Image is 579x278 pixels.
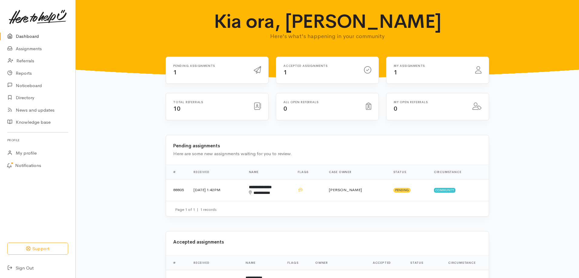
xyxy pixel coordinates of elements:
[173,69,177,76] span: 1
[283,64,357,67] h6: Accepted assignments
[434,188,455,193] span: Community
[393,188,411,193] span: Pending
[405,255,443,270] th: Status
[189,179,244,201] td: [DATE] 1:42PM
[173,100,246,104] h6: Total referrals
[209,32,446,41] p: Here's what's happening in your community
[166,165,189,179] th: #
[429,165,489,179] th: Circumstance
[209,11,446,32] h1: Kia ora, [PERSON_NAME]
[368,255,405,270] th: Accepted
[283,255,310,270] th: Flags
[310,255,368,270] th: Owner
[7,243,68,255] button: Support
[283,105,287,113] span: 0
[7,136,68,144] h6: Profile
[197,207,198,212] span: |
[173,105,180,113] span: 10
[394,105,397,113] span: 0
[166,255,189,270] th: #
[244,165,293,179] th: Name
[189,255,241,270] th: Received
[394,69,397,76] span: 1
[173,64,246,67] h6: Pending assignments
[166,179,189,201] td: 88805
[324,179,389,201] td: [PERSON_NAME]
[389,165,429,179] th: Status
[173,143,220,149] b: Pending assignments
[394,64,468,67] h6: My assignments
[173,150,481,157] div: Here are some new assignments waiting for you to review.
[241,255,283,270] th: Name
[175,207,217,212] small: Page 1 of 1 1 records
[293,165,324,179] th: Flags
[443,255,489,270] th: Circumstance
[283,100,359,104] h6: All open referrals
[283,69,287,76] span: 1
[173,239,224,245] b: Accepted assignments
[394,100,465,104] h6: My open referrals
[324,165,389,179] th: Case Owner
[189,165,244,179] th: Received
